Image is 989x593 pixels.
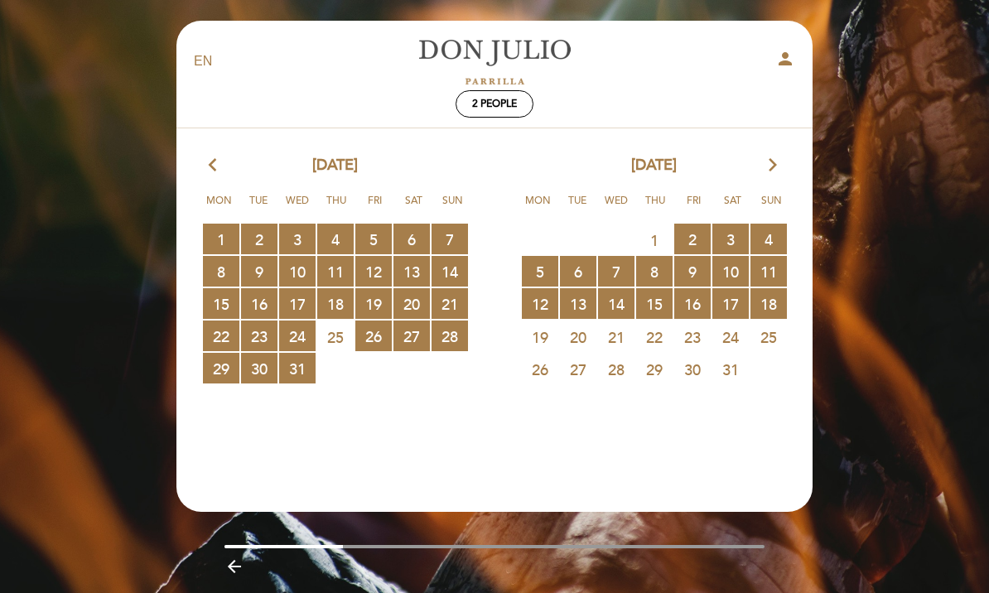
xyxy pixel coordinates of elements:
[775,49,795,75] button: person
[393,321,430,351] span: 27
[203,224,239,254] span: 1
[393,288,430,319] span: 20
[598,288,634,319] span: 14
[674,224,711,254] span: 2
[224,557,244,576] i: arrow_backward
[765,155,780,176] i: arrow_forward_ios
[600,192,633,223] span: Wed
[209,155,224,176] i: arrow_back_ios
[432,321,468,351] span: 28
[636,256,673,287] span: 8
[636,224,673,255] span: 1
[636,321,673,352] span: 22
[674,321,711,352] span: 23
[750,256,787,287] span: 11
[203,321,239,351] span: 22
[312,155,358,176] span: [DATE]
[355,256,392,287] span: 12
[393,224,430,254] span: 6
[241,224,277,254] span: 2
[598,321,634,352] span: 21
[279,256,316,287] span: 10
[355,224,392,254] span: 5
[355,321,392,351] span: 26
[203,256,239,287] span: 8
[560,256,596,287] span: 6
[522,192,555,223] span: Mon
[203,353,239,383] span: 29
[241,256,277,287] span: 9
[712,256,749,287] span: 10
[398,192,431,223] span: Sat
[750,321,787,352] span: 25
[281,192,314,223] span: Wed
[639,192,672,223] span: Thu
[203,288,239,319] span: 15
[712,354,749,384] span: 31
[241,288,277,319] span: 16
[712,224,749,254] span: 3
[279,353,316,383] span: 31
[560,354,596,384] span: 27
[355,288,392,319] span: 19
[522,321,558,352] span: 19
[317,321,354,352] span: 25
[522,288,558,319] span: 12
[279,224,316,254] span: 3
[636,288,673,319] span: 15
[320,192,353,223] span: Thu
[598,256,634,287] span: 7
[359,192,392,223] span: Fri
[279,321,316,351] span: 24
[522,354,558,384] span: 26
[432,224,468,254] span: 7
[674,256,711,287] span: 9
[432,256,468,287] span: 14
[242,192,275,223] span: Tue
[522,256,558,287] span: 5
[674,354,711,384] span: 30
[674,288,711,319] span: 16
[241,321,277,351] span: 23
[317,288,354,319] span: 18
[472,98,517,110] span: 2 people
[393,256,430,287] span: 13
[279,288,316,319] span: 17
[598,354,634,384] span: 28
[241,353,277,383] span: 30
[678,192,711,223] span: Fri
[317,256,354,287] span: 11
[631,155,677,176] span: [DATE]
[437,192,470,223] span: Sun
[203,192,236,223] span: Mon
[560,321,596,352] span: 20
[432,288,468,319] span: 21
[712,321,749,352] span: 24
[560,288,596,319] span: 13
[750,224,787,254] span: 4
[636,354,673,384] span: 29
[755,192,789,223] span: Sun
[716,192,750,223] span: Sat
[391,39,598,84] a: [PERSON_NAME]
[712,288,749,319] span: 17
[317,224,354,254] span: 4
[750,288,787,319] span: 18
[775,49,795,69] i: person
[561,192,594,223] span: Tue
